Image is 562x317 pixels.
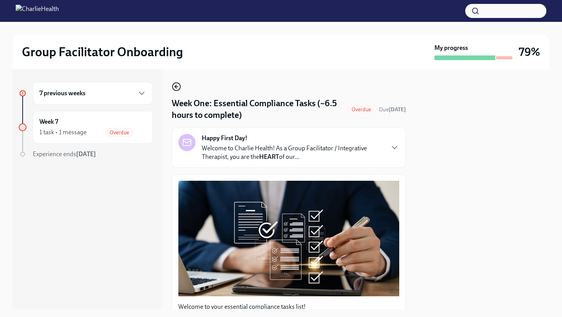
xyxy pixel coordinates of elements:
[172,98,344,121] h4: Week One: Essential Compliance Tasks (~6.5 hours to complete)
[22,44,183,60] h2: Group Facilitator Onboarding
[178,303,399,311] p: Welcome to your essential compliance tasks list!
[202,144,384,161] p: Welcome to Charlie Health! As a Group Facilitator / Integrative Therapist, you are the of our...
[19,111,153,144] a: Week 71 task • 1 messageOverdue
[76,150,96,158] strong: [DATE]
[519,45,540,59] h3: 79%
[202,134,247,142] strong: Happy First Day!
[259,153,279,160] strong: HEART
[16,5,59,17] img: CharlieHealth
[178,181,399,296] button: Zoom image
[347,107,376,112] span: Overdue
[39,89,85,98] h6: 7 previous weeks
[389,106,406,113] strong: [DATE]
[434,44,468,52] strong: My progress
[39,118,58,126] h6: Week 7
[379,106,406,113] span: Due
[33,82,153,105] div: 7 previous weeks
[105,130,134,135] span: Overdue
[33,150,96,158] span: Experience ends
[39,128,87,137] div: 1 task • 1 message
[379,106,406,113] span: July 14th, 2025 09:00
